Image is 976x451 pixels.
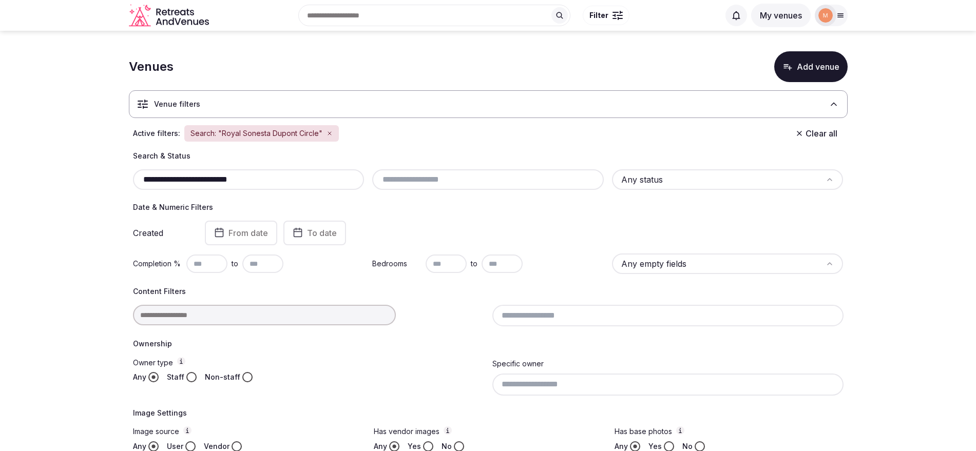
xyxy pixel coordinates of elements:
[232,259,238,269] span: to
[589,10,608,21] span: Filter
[444,426,452,435] button: Has vendor images
[154,99,200,109] h3: Venue filters
[774,51,848,82] button: Add venue
[583,6,629,25] button: Filter
[133,229,190,237] label: Created
[751,4,811,27] button: My venues
[133,408,844,418] h4: Image Settings
[133,372,146,382] label: Any
[129,58,174,75] h1: Venues
[133,128,180,139] span: Active filters:
[129,4,211,27] a: Visit the homepage
[818,8,833,23] img: marina
[133,286,844,297] h4: Content Filters
[751,10,811,21] a: My venues
[492,359,544,368] label: Specific owner
[283,221,346,245] button: To date
[471,259,477,269] span: to
[133,202,844,212] h4: Date & Numeric Filters
[676,426,684,435] button: Has base photos
[615,426,843,437] label: Has base photos
[307,228,337,238] span: To date
[167,372,184,382] label: Staff
[177,357,185,365] button: Owner type
[133,259,182,269] label: Completion %
[133,426,361,437] label: Image source
[228,228,268,238] span: From date
[183,426,192,435] button: Image source
[129,4,211,27] svg: Retreats and Venues company logo
[205,221,277,245] button: From date
[372,259,422,269] label: Bedrooms
[190,128,322,139] span: Search: "Royal Sonesta Dupont Circle"
[133,357,484,368] label: Owner type
[205,372,240,382] label: Non-staff
[789,124,844,143] button: Clear all
[133,151,844,161] h4: Search & Status
[374,426,602,437] label: Has vendor images
[133,339,844,349] h4: Ownership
